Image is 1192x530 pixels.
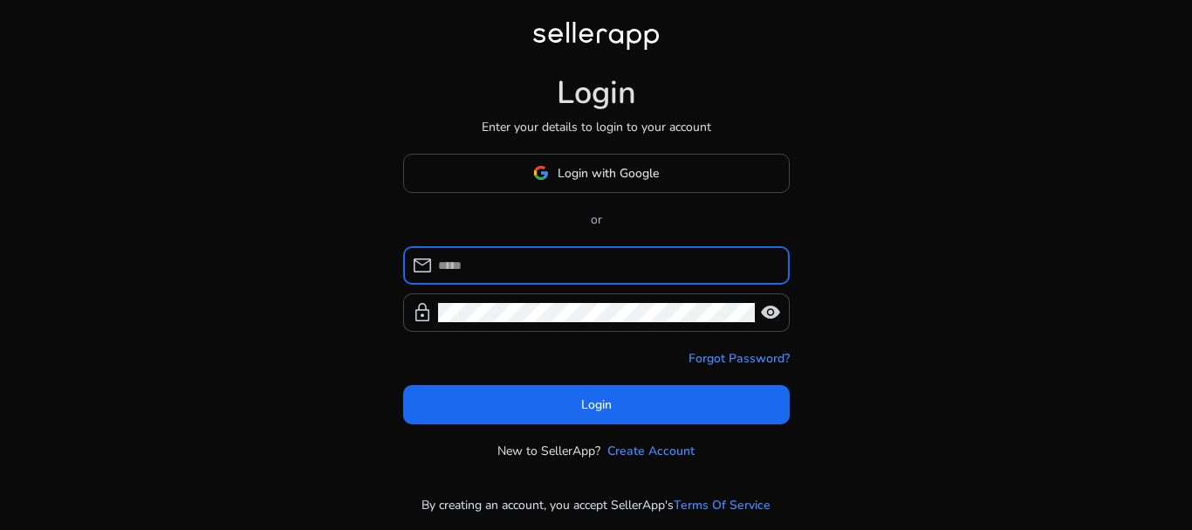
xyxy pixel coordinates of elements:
h1: Login [557,74,636,112]
a: Forgot Password? [688,349,790,368]
span: visibility [760,302,781,323]
p: or [403,210,790,229]
span: mail [412,255,433,276]
a: Create Account [607,442,695,460]
button: Login [403,385,790,424]
p: New to SellerApp? [497,442,600,460]
span: Login [581,396,612,414]
a: Terms Of Service [674,496,771,514]
span: lock [412,302,433,323]
span: Login with Google [558,164,659,182]
button: Login with Google [403,154,790,193]
p: Enter your details to login to your account [482,118,711,136]
img: google-logo.svg [533,165,549,181]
